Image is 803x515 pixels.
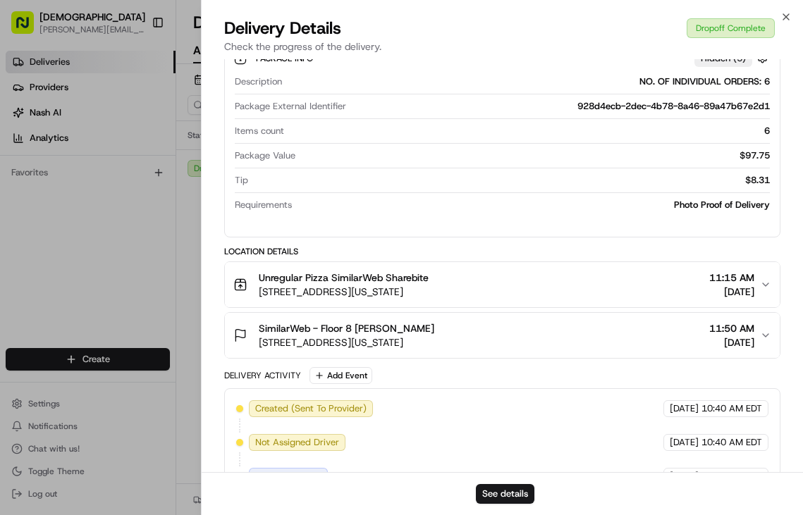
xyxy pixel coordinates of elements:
[240,139,257,156] button: Start new chat
[701,470,762,483] span: 11:16 AM EDT
[235,75,282,88] span: Description
[28,204,108,218] span: Knowledge Base
[259,271,429,285] span: Unregular Pizza SimilarWeb Sharebite
[476,484,534,504] button: See details
[37,91,233,106] input: Clear
[301,149,770,162] div: $97.75
[290,125,770,137] div: 6
[235,174,248,187] span: Tip
[225,262,780,307] button: Unregular Pizza SimilarWeb Sharebite[STREET_ADDRESS][US_STATE]11:15 AM[DATE]
[670,470,699,483] span: [DATE]
[48,149,178,160] div: We're available if you need us!
[352,100,770,113] div: 928d4ecb-2dec-4b78-8a46-89a47b67e2d1
[255,436,339,449] span: Not Assigned Driver
[119,206,130,217] div: 💻
[255,402,367,415] span: Created (Sent To Provider)
[235,199,292,211] span: Requirements
[14,56,257,79] p: Welcome 👋
[224,370,301,381] div: Delivery Activity
[114,199,232,224] a: 💻API Documentation
[224,246,780,257] div: Location Details
[701,436,762,449] span: 10:40 AM EDT
[298,199,770,211] div: Photo Proof of Delivery
[288,75,770,88] div: NO. OF INDIVIDUAL ORDERS: 6
[235,149,295,162] span: Package Value
[99,238,171,249] a: Powered byPylon
[709,271,754,285] span: 11:15 AM
[48,135,231,149] div: Start new chat
[259,335,434,349] span: [STREET_ADDRESS][US_STATE]
[709,321,754,335] span: 11:50 AM
[133,204,226,218] span: API Documentation
[701,402,762,415] span: 10:40 AM EDT
[709,285,754,299] span: [DATE]
[670,402,699,415] span: [DATE]
[259,321,434,335] span: SimilarWeb - Floor 8 [PERSON_NAME]
[709,335,754,349] span: [DATE]
[14,135,39,160] img: 1736555255976-a54dd68f-1ca7-489b-9aae-adbdc363a1c4
[14,206,25,217] div: 📗
[225,313,780,358] button: SimilarWeb - Floor 8 [PERSON_NAME][STREET_ADDRESS][US_STATE]11:50 AM[DATE]
[259,285,429,299] span: [STREET_ADDRESS][US_STATE]
[224,17,341,39] span: Delivery Details
[255,470,321,483] span: Assigned Driver
[254,174,770,187] div: $8.31
[670,436,699,449] span: [DATE]
[235,100,346,113] span: Package External Identifier
[140,239,171,249] span: Pylon
[235,125,284,137] span: Items count
[224,39,780,54] p: Check the progress of the delivery.
[8,199,114,224] a: 📗Knowledge Base
[14,14,42,42] img: Nash
[309,367,372,384] button: Add Event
